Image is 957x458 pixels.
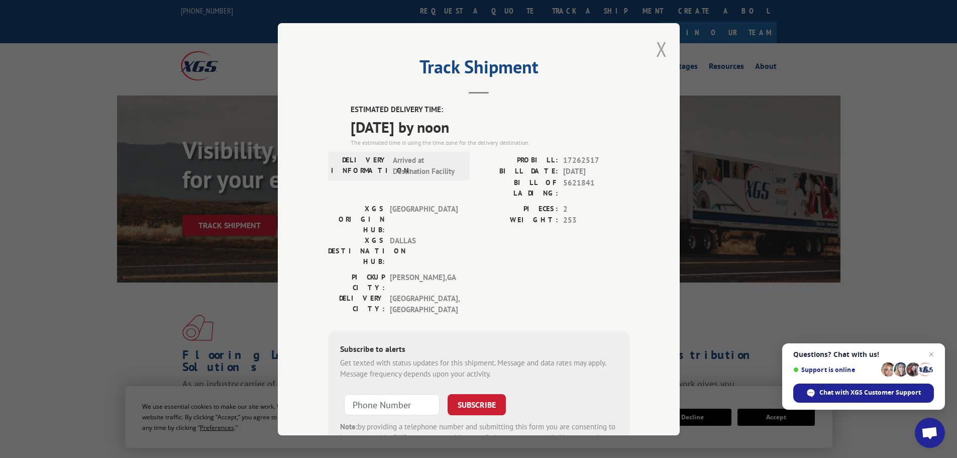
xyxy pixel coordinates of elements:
span: 5621841 [563,177,629,198]
label: XGS ORIGIN HUB: [328,203,385,235]
span: [DATE] [563,166,629,177]
div: Subscribe to alerts [340,342,617,357]
span: 253 [563,215,629,226]
label: ESTIMATED DELIVERY TIME: [351,104,629,116]
span: 2 [563,203,629,215]
span: Close chat [925,348,937,360]
strong: Note: [340,421,358,431]
div: Chat with XGS Customer Support [793,384,934,403]
label: DELIVERY CITY: [328,293,385,315]
span: [PERSON_NAME] , GA [390,271,458,293]
label: BILL OF LADING: [479,177,558,198]
button: Close modal [656,36,667,62]
div: Get texted with status updates for this shipment. Message and data rates may apply. Message frequ... [340,357,617,380]
span: DALLAS [390,235,458,266]
label: WEIGHT: [479,215,558,226]
span: Arrived at Destination Facility [393,154,461,177]
span: 17262517 [563,154,629,166]
label: BILL DATE: [479,166,558,177]
span: Chat with XGS Customer Support [819,388,921,397]
label: PIECES: [479,203,558,215]
span: [GEOGRAPHIC_DATA] [390,203,458,235]
div: Open chat [915,418,945,448]
span: Questions? Chat with us! [793,350,934,358]
input: Phone Number [344,394,440,415]
span: [GEOGRAPHIC_DATA] , [GEOGRAPHIC_DATA] [390,293,458,315]
span: [DATE] by noon [351,115,629,138]
button: SUBSCRIBE [448,394,506,415]
div: by providing a telephone number and submitting this form you are consenting to be contacted by SM... [340,421,617,455]
div: The estimated time is using the time zone for the delivery destination. [351,138,629,147]
label: PICKUP CITY: [328,271,385,293]
h2: Track Shipment [328,60,629,79]
label: XGS DESTINATION HUB: [328,235,385,266]
label: DELIVERY INFORMATION: [331,154,388,177]
span: Support is online [793,366,878,374]
label: PROBILL: [479,154,558,166]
